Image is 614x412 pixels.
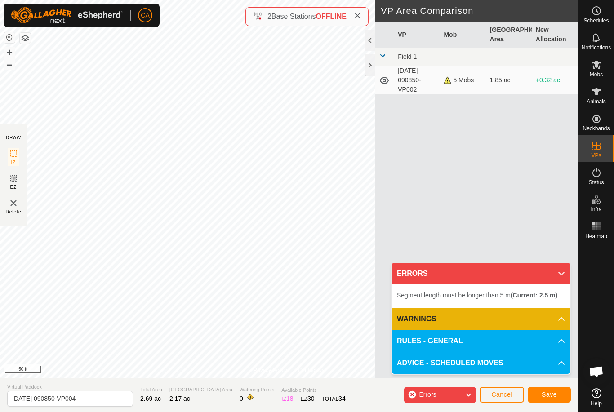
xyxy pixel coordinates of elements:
span: 2.17 ac [169,395,190,402]
span: Base Stations [271,13,316,20]
span: Virtual Paddock [7,383,133,391]
span: 2 [267,13,271,20]
span: Field 1 [398,53,417,60]
span: Delete [6,208,22,215]
div: EZ [301,394,315,403]
p-accordion-content: ERRORS [392,284,570,308]
h2: VP Area Comparison [381,5,578,16]
span: RULES - GENERAL [397,336,463,346]
span: Cancel [491,391,512,398]
span: 30 [307,395,315,402]
th: [GEOGRAPHIC_DATA] Area [486,22,532,48]
span: Infra [591,207,601,212]
b: (Current: 2.5 m) [511,292,557,299]
button: Cancel [480,387,524,403]
button: Reset Map [4,32,15,43]
span: Watering Points [240,386,274,394]
span: Status [588,180,604,185]
th: VP [394,22,440,48]
th: Mob [440,22,486,48]
span: VPs [591,153,601,158]
button: – [4,59,15,70]
td: [DATE] 090850-VP002 [394,66,440,95]
button: + [4,47,15,58]
span: Errors [419,391,436,398]
span: WARNINGS [397,314,436,324]
span: CA [141,11,149,20]
td: 1.85 ac [486,66,532,95]
span: 18 [286,395,294,402]
img: Gallagher Logo [11,7,123,23]
img: VP [8,198,19,208]
span: 0 [240,395,243,402]
span: ADVICE - SCHEDULED MOVES [397,358,503,368]
span: Schedules [583,18,609,23]
span: Heatmap [585,234,607,239]
div: TOTAL [322,394,346,403]
span: Neckbands [583,126,610,131]
div: 5 Mobs [444,75,482,85]
div: IZ [281,394,293,403]
p-accordion-header: WARNINGS [392,308,570,330]
span: Animals [587,99,606,104]
span: Available Points [281,386,345,394]
p-accordion-header: ADVICE - SCHEDULED MOVES [392,352,570,374]
span: Save [542,391,557,398]
span: Mobs [590,72,603,77]
span: 2.69 ac [140,395,161,402]
span: OFFLINE [316,13,347,20]
span: Notifications [582,45,611,50]
span: Segment length must be longer than 5 m . [397,292,559,299]
span: Help [591,401,602,406]
button: Map Layers [20,33,31,44]
p-accordion-header: RULES - GENERAL [392,330,570,352]
th: New Allocation [532,22,578,48]
a: Contact Us [298,366,325,374]
p-accordion-header: ERRORS [392,263,570,284]
div: DRAW [6,134,21,141]
a: Privacy Policy [254,366,287,374]
span: EZ [10,184,17,190]
a: Help [578,385,614,410]
span: [GEOGRAPHIC_DATA] Area [169,386,232,394]
span: 34 [338,395,346,402]
span: Total Area [140,386,162,394]
td: +0.32 ac [532,66,578,95]
span: IZ [11,159,16,166]
div: Open chat [583,358,610,385]
button: Save [528,387,571,403]
span: ERRORS [397,268,427,279]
